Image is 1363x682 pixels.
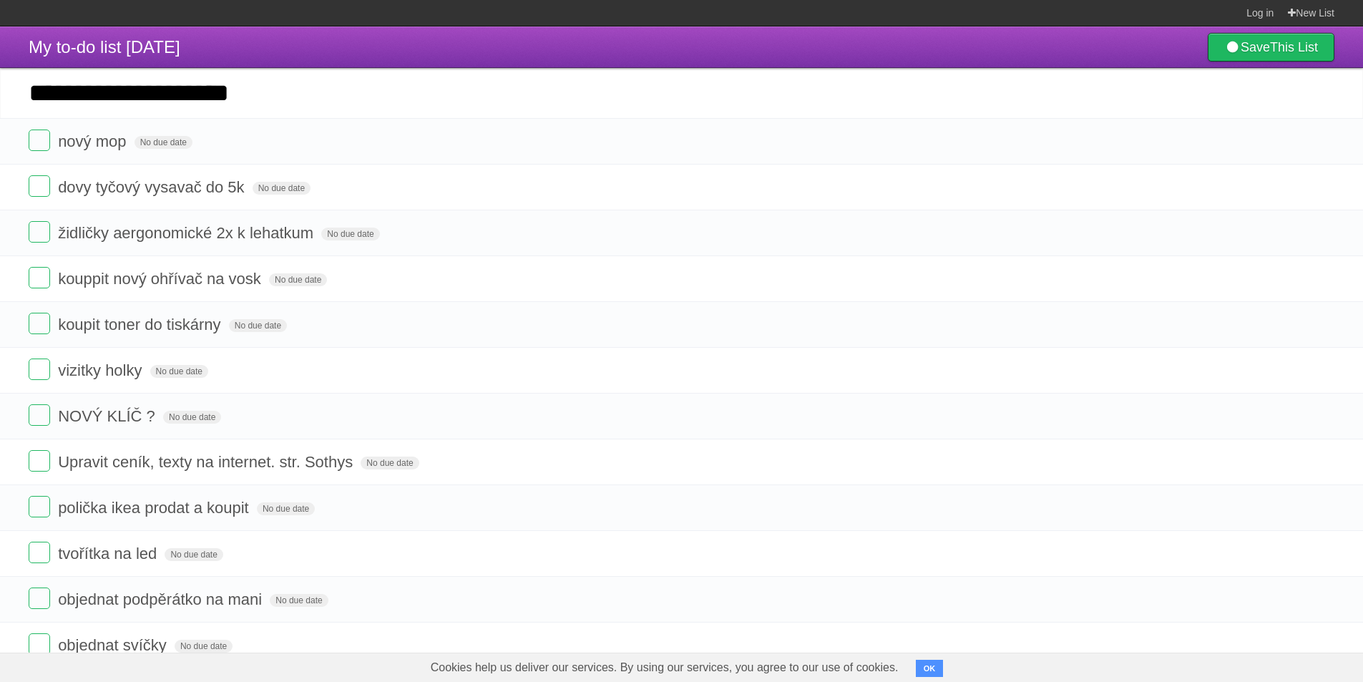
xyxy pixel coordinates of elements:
[165,548,223,561] span: No due date
[253,182,311,195] span: No due date
[29,450,50,472] label: Done
[321,228,379,240] span: No due date
[58,132,130,150] span: nový mop
[135,136,192,149] span: No due date
[58,178,248,196] span: dovy tyčový vysavač do 5k
[29,496,50,517] label: Done
[1270,40,1318,54] b: This List
[229,319,287,332] span: No due date
[29,175,50,197] label: Done
[29,542,50,563] label: Done
[58,590,265,608] span: objednat podpěrátko na mani
[58,407,159,425] span: NOVÝ KLÍČ ?
[1208,33,1334,62] a: SaveThis List
[29,130,50,151] label: Done
[29,267,50,288] label: Done
[29,588,50,609] label: Done
[58,453,356,471] span: Upravit ceník, texty na internet. str. Sothys
[916,660,944,677] button: OK
[29,633,50,655] label: Done
[58,361,145,379] span: vizitky holky
[58,316,224,333] span: koupit toner do tiskárny
[58,224,317,242] span: židličky aergonomické 2x k lehatkum
[269,273,327,286] span: No due date
[150,365,208,378] span: No due date
[361,457,419,469] span: No due date
[175,640,233,653] span: No due date
[58,499,253,517] span: polička ikea prodat a koupit
[257,502,315,515] span: No due date
[58,545,160,562] span: tvořítka na led
[58,636,170,654] span: objednat svíčky
[29,404,50,426] label: Done
[58,270,265,288] span: kouppit nový ohřívač na vosk
[163,411,221,424] span: No due date
[29,37,180,57] span: My to-do list [DATE]
[29,221,50,243] label: Done
[270,594,328,607] span: No due date
[29,313,50,334] label: Done
[29,359,50,380] label: Done
[416,653,913,682] span: Cookies help us deliver our services. By using our services, you agree to our use of cookies.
